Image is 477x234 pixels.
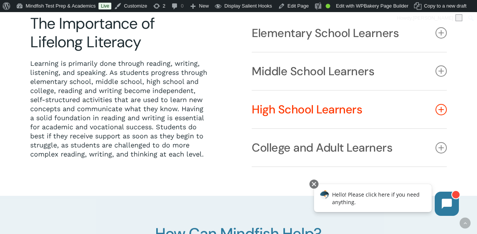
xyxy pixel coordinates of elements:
a: Howdy, [394,12,465,24]
a: College and Adult Learners [252,129,447,166]
div: Good [326,4,330,8]
span: Learning is primarily done through reading, writing, listening, and speaking. As students progres... [30,59,207,158]
a: High School Learners [252,91,447,128]
a: Live [98,3,111,9]
iframe: Chatbot [306,178,466,223]
span: The Importance of Lifelong Literacy [30,14,155,52]
span: [PERSON_NAME] [413,15,453,21]
a: Elementary School Learners [252,14,447,52]
a: Middle School Learners [252,53,447,90]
